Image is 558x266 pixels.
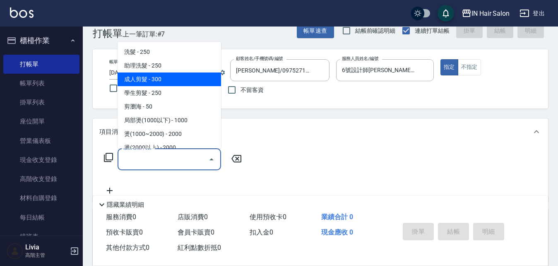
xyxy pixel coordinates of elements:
button: save [438,5,454,22]
span: 使用預收卡 0 [250,213,286,221]
span: 上一筆訂單:#7 [123,29,165,39]
span: 洗髮 - 250 [118,45,221,59]
span: 結帳前確認明細 [355,27,396,35]
a: 掛單列表 [3,93,79,112]
span: 服務消費 0 [106,213,136,221]
span: 成人剪髮 - 300 [118,73,221,86]
div: 項目消費 [93,118,548,145]
button: IN Hair Salon [458,5,513,22]
span: 剪瀏海 - 50 [118,100,221,114]
span: 扣入金 0 [250,228,273,236]
a: 現金收支登錄 [3,150,79,169]
span: 其他付款方式 0 [106,244,149,251]
span: 燙(2000以上) - 2000 [118,141,221,155]
h5: Livia [25,243,67,251]
span: 助理洗髮 - 250 [118,59,221,73]
span: 連續打單結帳 [415,27,450,35]
button: 登出 [516,6,548,21]
a: 帳單列表 [3,74,79,93]
h3: 打帳單 [93,28,123,39]
span: 現金應收 0 [321,228,353,236]
p: 高階主管 [25,251,67,259]
div: IN Hair Salon [471,8,510,19]
span: 會員卡販賣 0 [178,228,214,236]
span: 業績合計 0 [321,213,353,221]
img: Logo [10,7,34,18]
input: YYYY/MM/DD hh:mm [109,66,189,80]
a: 座位開單 [3,112,79,131]
span: 燙(1000~2000) - 2000 [118,127,221,141]
img: Person [7,243,23,259]
span: 店販消費 0 [178,213,208,221]
button: Close [205,153,218,166]
span: 預收卡販賣 0 [106,228,143,236]
a: 營業儀表板 [3,131,79,150]
a: 每日結帳 [3,208,79,227]
span: 不留客資 [241,86,264,94]
label: 服務人員姓名/編號 [342,56,378,62]
button: 不指定 [458,59,481,75]
p: 項目消費 [99,128,124,136]
p: 隱藏業績明細 [107,201,144,209]
span: 紅利點數折抵 0 [178,244,221,251]
a: 打帳單 [3,55,79,74]
button: 指定 [440,59,458,75]
span: 局部燙(1000以下) - 1000 [118,114,221,127]
button: 櫃檯作業 [3,30,79,51]
button: 帳單速查 [297,23,334,39]
label: 帳單日期 [109,59,127,65]
label: 顧客姓名/手機號碼/編號 [236,56,283,62]
a: 材料自購登錄 [3,189,79,208]
a: 排班表 [3,227,79,246]
span: 學生剪髮 - 250 [118,86,221,100]
a: 高階收支登錄 [3,169,79,189]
